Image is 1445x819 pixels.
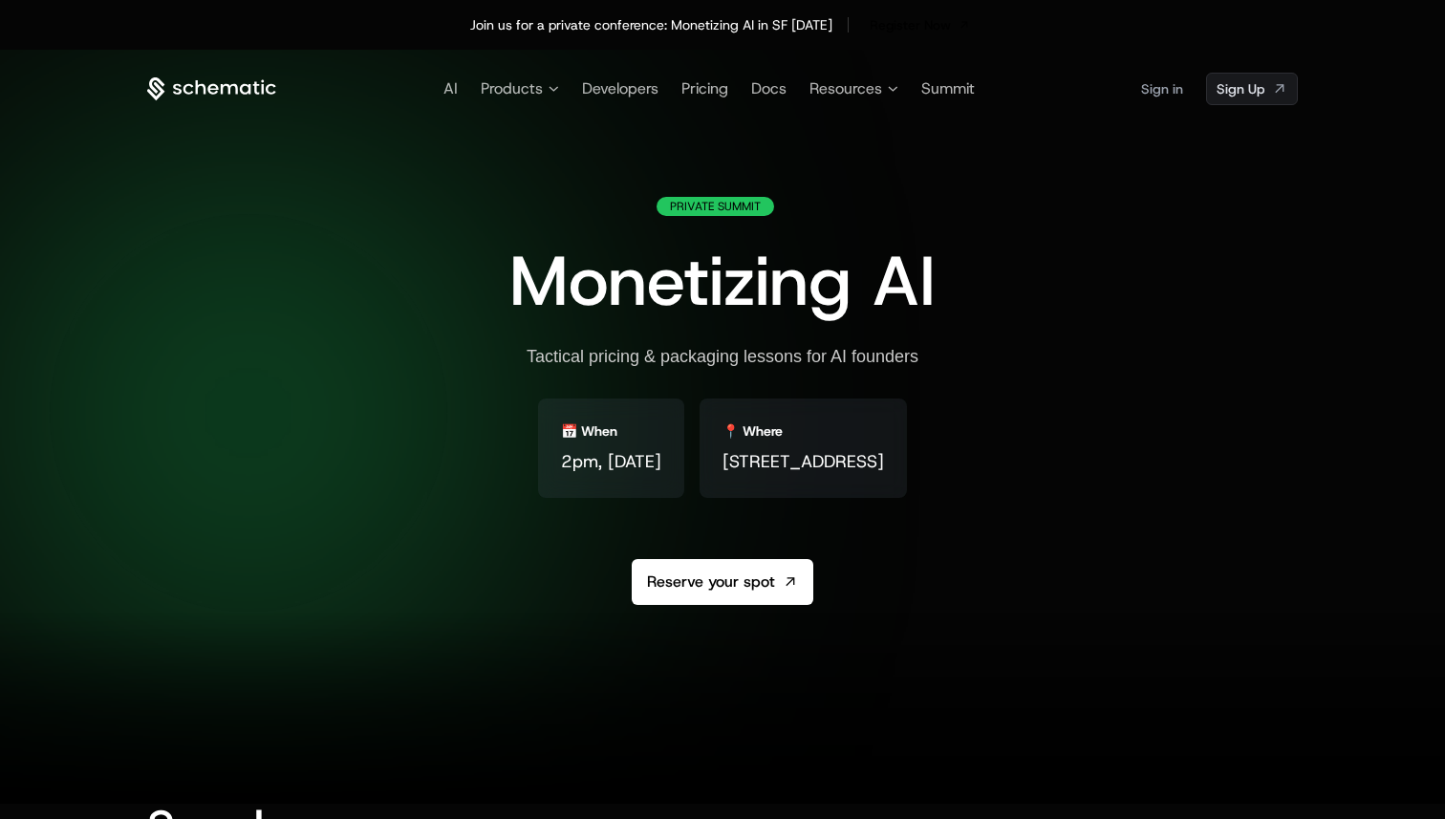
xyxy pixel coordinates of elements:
a: [object Object] [1206,73,1298,105]
span: Resources [809,77,882,100]
span: Monetizing AI [509,235,936,327]
a: Summit [921,78,975,98]
div: Join us for a private conference: Monetizing AI in SF [DATE] [470,15,832,34]
a: Developers [582,78,658,98]
div: Tactical pricing & packaging lessons for AI founders [527,346,918,368]
div: 📅 When [561,421,617,441]
a: Docs [751,78,787,98]
a: AI [443,78,458,98]
span: 2pm, [DATE] [561,448,661,475]
a: [object Object] [864,11,976,38]
span: Sign Up [1217,79,1264,98]
span: Register Now [870,15,951,34]
a: Sign in [1141,74,1183,104]
span: Products [481,77,543,100]
a: Reserve your spot [632,559,813,605]
div: 📍 Where [722,421,783,441]
a: Pricing [681,78,728,98]
div: Private Summit [657,197,774,216]
span: [STREET_ADDRESS] [722,448,884,475]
